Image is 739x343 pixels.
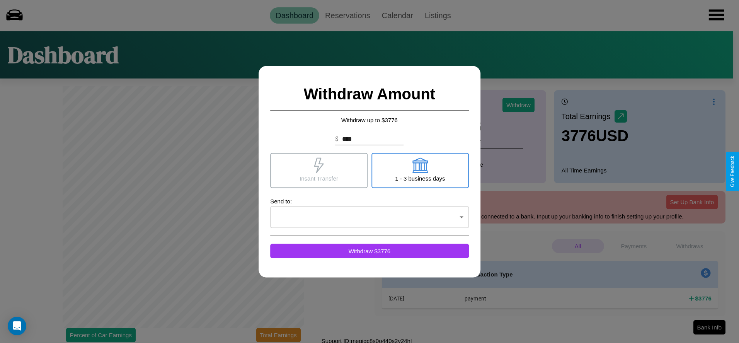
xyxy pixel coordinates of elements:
h2: Withdraw Amount [270,77,469,111]
button: Withdraw $3776 [270,244,469,258]
div: Give Feedback [730,156,735,187]
p: Withdraw up to $ 3776 [270,114,469,125]
div: Open Intercom Messenger [8,317,26,335]
p: $ [335,134,339,143]
p: 1 - 3 business days [395,173,445,183]
p: Insant Transfer [300,173,338,183]
p: Send to: [270,196,469,206]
